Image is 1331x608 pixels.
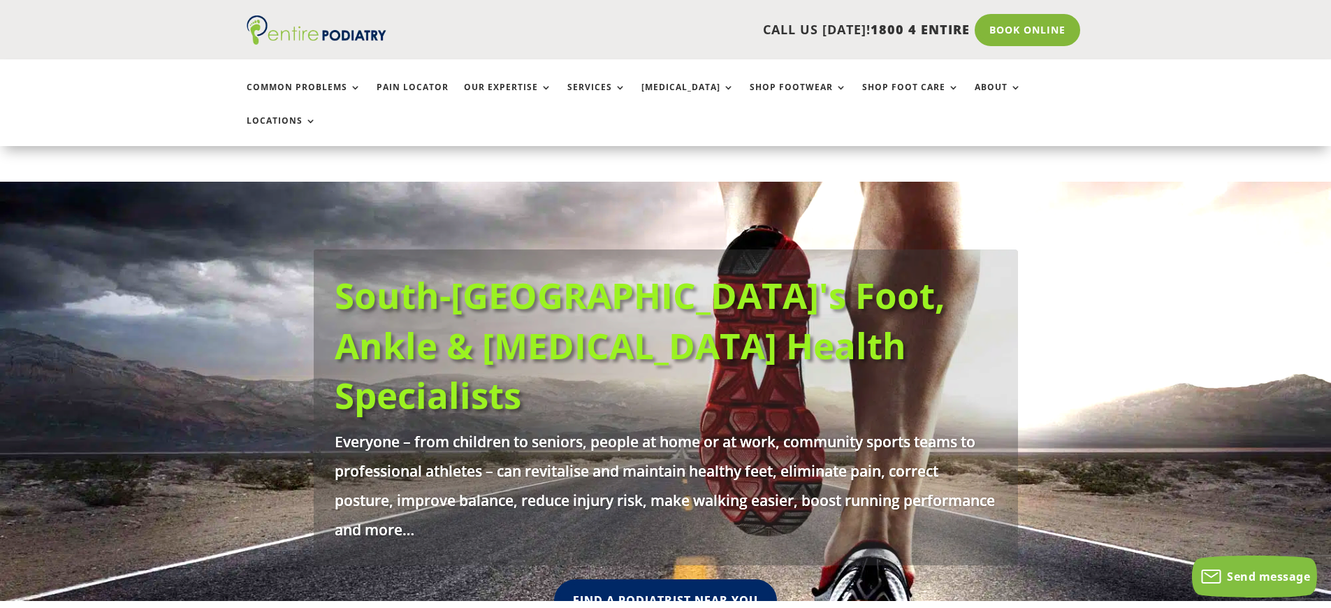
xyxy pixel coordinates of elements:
a: Book Online [975,14,1080,46]
a: Our Expertise [464,82,552,113]
a: South-[GEOGRAPHIC_DATA]'s Foot, Ankle & [MEDICAL_DATA] Health Specialists [335,270,945,419]
a: Locations [247,116,317,146]
a: Entire Podiatry [247,34,386,48]
img: logo (1) [247,15,386,45]
a: [MEDICAL_DATA] [641,82,734,113]
p: Everyone – from children to seniors, people at home or at work, community sports teams to profess... [335,427,997,544]
a: About [975,82,1021,113]
span: Send message [1227,569,1310,584]
a: Common Problems [247,82,361,113]
a: Pain Locator [377,82,449,113]
span: 1800 4 ENTIRE [871,21,970,38]
button: Send message [1192,556,1317,598]
a: Services [567,82,626,113]
p: CALL US [DATE]! [440,21,970,39]
a: Shop Footwear [750,82,847,113]
a: Shop Foot Care [862,82,959,113]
